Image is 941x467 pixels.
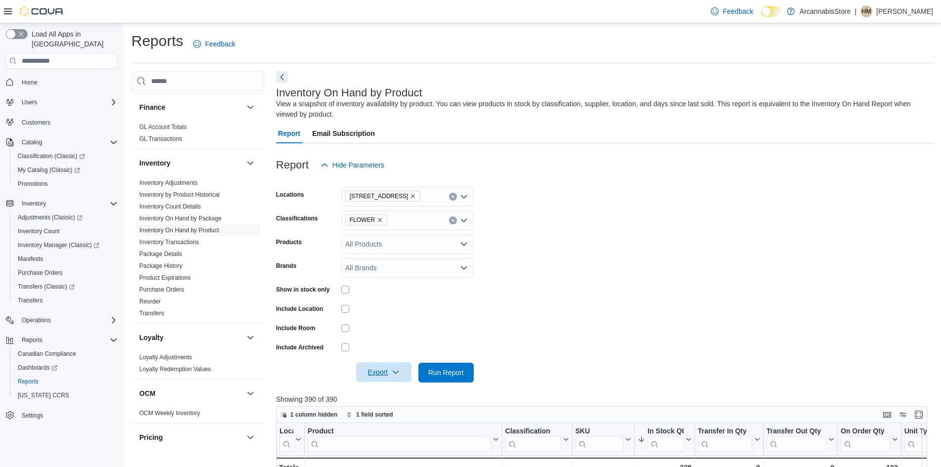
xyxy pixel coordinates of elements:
button: Clear input [449,193,457,201]
span: My Catalog (Classic) [18,166,80,174]
button: Open list of options [460,216,468,224]
button: Inventory [245,157,256,169]
a: Canadian Compliance [14,348,80,360]
span: Transfers [18,297,42,304]
div: Location [280,427,293,452]
span: HM [862,5,871,17]
div: Transfer Out Qty [766,427,826,436]
a: Loyalty Adjustments [139,354,192,361]
div: In Stock Qty [648,427,684,452]
a: Classification (Classic) [14,150,89,162]
button: Reports [10,375,122,388]
span: [STREET_ADDRESS] [350,191,409,201]
button: Inventory [2,197,122,211]
div: Location [280,427,293,436]
a: Feedback [707,1,757,21]
a: Inventory Count Details [139,203,201,210]
span: FLOWER [345,214,387,225]
button: Finance [139,102,243,112]
span: Dashboards [14,362,118,374]
span: Promotions [18,180,48,188]
span: Inventory Count [14,225,118,237]
span: Washington CCRS [14,389,118,401]
span: Home [22,79,38,86]
span: Feedback [205,39,235,49]
button: Clear input [449,216,457,224]
label: Show in stock only [276,286,330,294]
a: Customers [18,117,54,128]
span: Promotions [14,178,118,190]
a: [US_STATE] CCRS [14,389,73,401]
p: ArcannabisStore [800,5,851,17]
span: Canadian Compliance [18,350,76,358]
div: Product [308,427,491,436]
span: Package Details [139,250,182,258]
span: Inventory [22,200,46,208]
a: Inventory On Hand by Product [139,227,219,234]
a: Product Expirations [139,274,191,281]
span: Reports [14,376,118,387]
button: Open list of options [460,264,468,272]
button: Catalog [18,136,46,148]
button: Reports [18,334,46,346]
span: Run Report [428,368,464,378]
div: Transfer Out Qty [766,427,826,452]
span: Canadian Compliance [14,348,118,360]
nav: Complex example [6,71,118,448]
span: Users [22,98,37,106]
span: Settings [18,409,118,422]
span: Package History [139,262,182,270]
span: Customers [18,116,118,128]
span: Transfers [14,295,118,306]
span: Transfers (Classic) [18,283,75,291]
a: Dashboards [10,361,122,375]
button: Manifests [10,252,122,266]
a: Purchase Orders [14,267,67,279]
button: Open list of options [460,240,468,248]
span: Load All Apps in [GEOGRAPHIC_DATA] [28,29,118,49]
label: Products [276,238,302,246]
button: Catalog [2,135,122,149]
label: Locations [276,191,304,199]
span: Operations [18,314,118,326]
a: Adjustments (Classic) [10,211,122,224]
span: 2267 Kingsway - 450548 [345,191,421,202]
span: Transfers [139,309,164,317]
div: On Order Qty [841,427,890,436]
span: Purchase Orders [14,267,118,279]
div: On Order Qty [841,427,890,452]
div: Inventory [131,177,264,323]
div: Henrique Merzari [860,5,872,17]
span: Purchase Orders [18,269,63,277]
button: Export [356,362,411,382]
button: OCM [245,387,256,399]
a: Reports [14,376,42,387]
button: Operations [18,314,55,326]
button: Users [2,95,122,109]
div: Transfer In Qty [697,427,752,452]
a: Feedback [189,34,239,54]
button: Transfer In Qty [697,427,760,452]
div: SKU URL [575,427,623,452]
button: Customers [2,115,122,129]
button: Product [308,427,499,452]
div: Transfer In Qty [697,427,752,436]
span: Inventory by Product Historical [139,191,220,199]
span: 1 column hidden [290,411,337,419]
button: Finance [245,101,256,113]
span: Dashboards [18,364,57,372]
span: Inventory On Hand by Product [139,226,219,234]
span: Inventory [18,198,118,210]
a: GL Transactions [139,135,182,142]
button: SKU [575,427,631,452]
a: Package Details [139,251,182,257]
label: Classifications [276,214,318,222]
span: Loyalty Adjustments [139,353,192,361]
label: Include Room [276,324,315,332]
button: In Stock Qty [638,427,692,452]
button: Remove 2267 Kingsway - 450548 from selection in this group [410,193,416,199]
span: 1 field sorted [356,411,393,419]
h3: Inventory On Hand by Product [276,87,422,99]
span: Home [18,76,118,88]
button: 1 column hidden [277,409,341,421]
